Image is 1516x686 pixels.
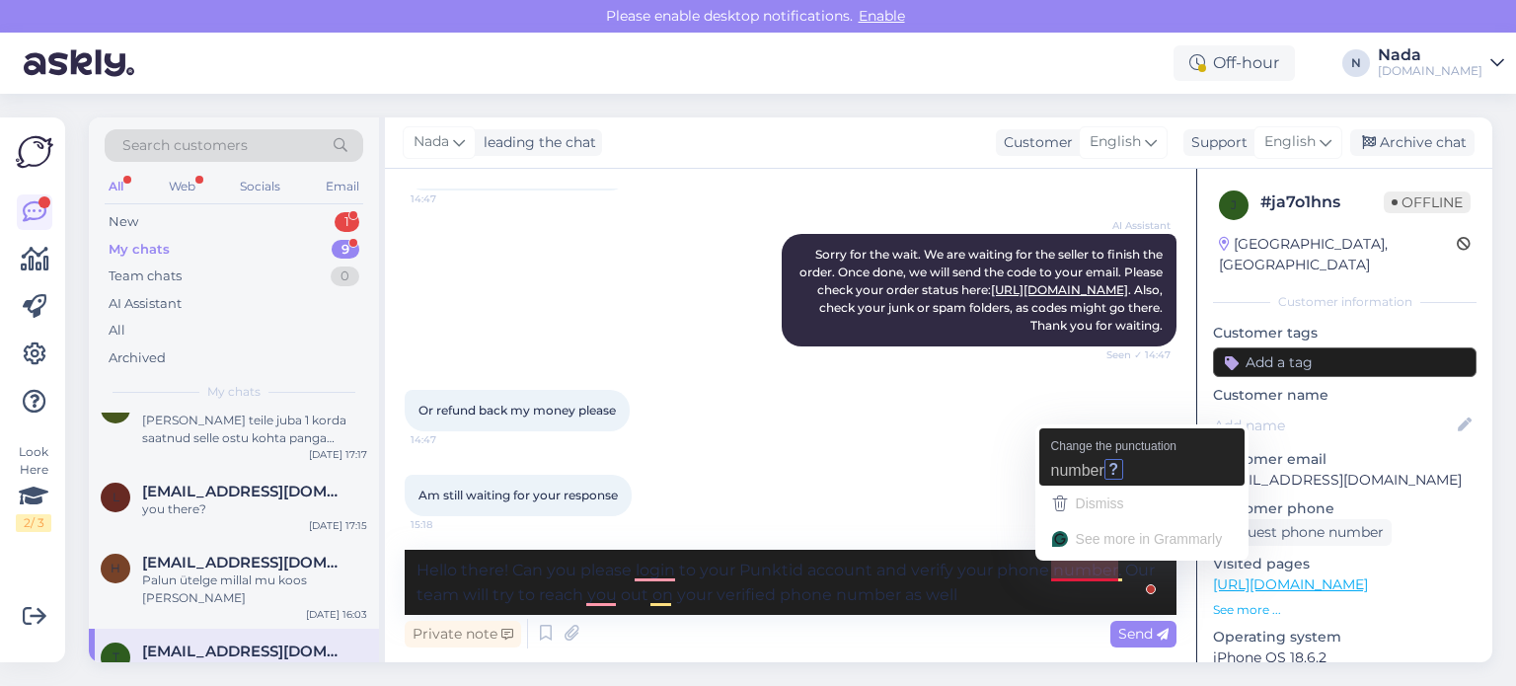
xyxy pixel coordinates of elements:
[105,174,127,199] div: All
[1213,470,1477,491] p: [EMAIL_ADDRESS][DOMAIN_NAME]
[1264,131,1316,153] span: English
[476,132,596,153] div: leading the chat
[1213,449,1477,470] p: Customer email
[1213,601,1477,619] p: See more ...
[142,660,367,678] div: Am still waiting for your response
[109,348,166,368] div: Archived
[1213,575,1368,593] a: [URL][DOMAIN_NAME]
[1219,234,1457,275] div: [GEOGRAPHIC_DATA], [GEOGRAPHIC_DATA]
[1213,385,1477,406] p: Customer name
[1213,498,1477,519] p: Customer phone
[113,490,119,504] span: l
[142,412,367,447] div: [PERSON_NAME] teile juba 1 korda saatnud selle ostu kohta panga väljavõ
[16,133,53,171] img: Askly Logo
[405,550,1176,615] textarea: To enrich screen reader interactions, please activate Accessibility in Grammarly extension settings
[1378,47,1482,63] div: Nada
[1378,47,1504,79] a: Nada[DOMAIN_NAME]
[1097,218,1171,233] span: AI Assistant
[418,488,618,502] span: Am still waiting for your response
[142,483,347,500] span: ldc1926@proton.me
[109,294,182,314] div: AI Assistant
[1213,648,1477,668] p: iPhone OS 18.6.2
[1118,625,1169,643] span: Send
[1231,197,1237,212] span: j
[322,174,363,199] div: Email
[1213,347,1477,377] input: Add a tag
[16,443,51,532] div: Look Here
[1342,49,1370,77] div: N
[1213,627,1477,648] p: Operating system
[142,554,347,572] span: hendrisaks1@gmail.com
[109,212,138,232] div: New
[1378,63,1482,79] div: [DOMAIN_NAME]
[16,514,51,532] div: 2 / 3
[1214,415,1454,436] input: Add name
[142,643,347,660] span: thomaseverson22@gmail.com
[1213,554,1477,574] p: Visited pages
[996,132,1073,153] div: Customer
[1213,323,1477,343] p: Customer tags
[335,212,359,232] div: 1
[309,518,367,533] div: [DATE] 17:15
[1174,45,1295,81] div: Off-hour
[1213,519,1392,546] div: Request phone number
[109,267,182,286] div: Team chats
[1384,191,1471,213] span: Offline
[411,432,485,447] span: 14:47
[799,247,1166,333] span: Sorry for the wait. We are waiting for the seller to finish the order. Once done, we will send th...
[142,500,367,518] div: you there?
[853,7,911,25] span: Enable
[1097,347,1171,362] span: Seen ✓ 14:47
[165,174,199,199] div: Web
[991,282,1128,297] a: [URL][DOMAIN_NAME]
[111,561,120,575] span: h
[113,649,119,664] span: t
[142,572,367,607] div: Palun ütelge millal mu koos [PERSON_NAME]
[122,135,248,156] span: Search customers
[332,240,359,260] div: 9
[411,517,485,532] span: 15:18
[414,131,449,153] span: Nada
[331,267,359,286] div: 0
[309,447,367,462] div: [DATE] 17:17
[109,321,125,341] div: All
[1260,191,1384,214] div: # ja7o1hns
[109,240,170,260] div: My chats
[1183,132,1248,153] div: Support
[1213,293,1477,311] div: Customer information
[1350,129,1475,156] div: Archive chat
[236,174,284,199] div: Socials
[418,403,616,418] span: Or refund back my money please
[411,191,485,206] span: 14:47
[1090,131,1141,153] span: English
[306,607,367,622] div: [DATE] 16:03
[405,621,521,648] div: Private note
[207,383,261,401] span: My chats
